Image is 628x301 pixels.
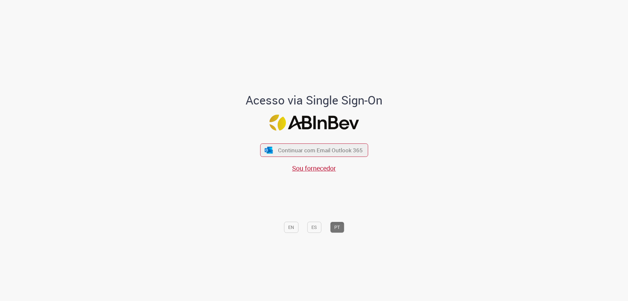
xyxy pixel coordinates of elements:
button: PT [330,222,344,233]
a: Sou fornecedor [292,164,336,173]
img: ícone Azure/Microsoft 360 [264,147,273,154]
button: EN [284,222,298,233]
img: Logo ABInBev [269,115,359,131]
h1: Acesso via Single Sign-On [223,94,405,107]
span: Continuar com Email Outlook 365 [278,146,363,154]
button: ícone Azure/Microsoft 360 Continuar com Email Outlook 365 [260,143,368,157]
button: ES [307,222,321,233]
